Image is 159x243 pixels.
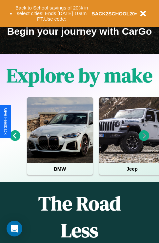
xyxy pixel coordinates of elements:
h4: BMW [27,163,93,175]
button: Back to School savings of 20% in select cities! Ends [DATE] 10am PT.Use code: [12,3,91,24]
h1: Explore by make [7,62,152,89]
div: Give Feedback [3,108,8,135]
b: BACK2SCHOOL20 [91,11,135,16]
div: Open Intercom Messenger [7,221,22,236]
